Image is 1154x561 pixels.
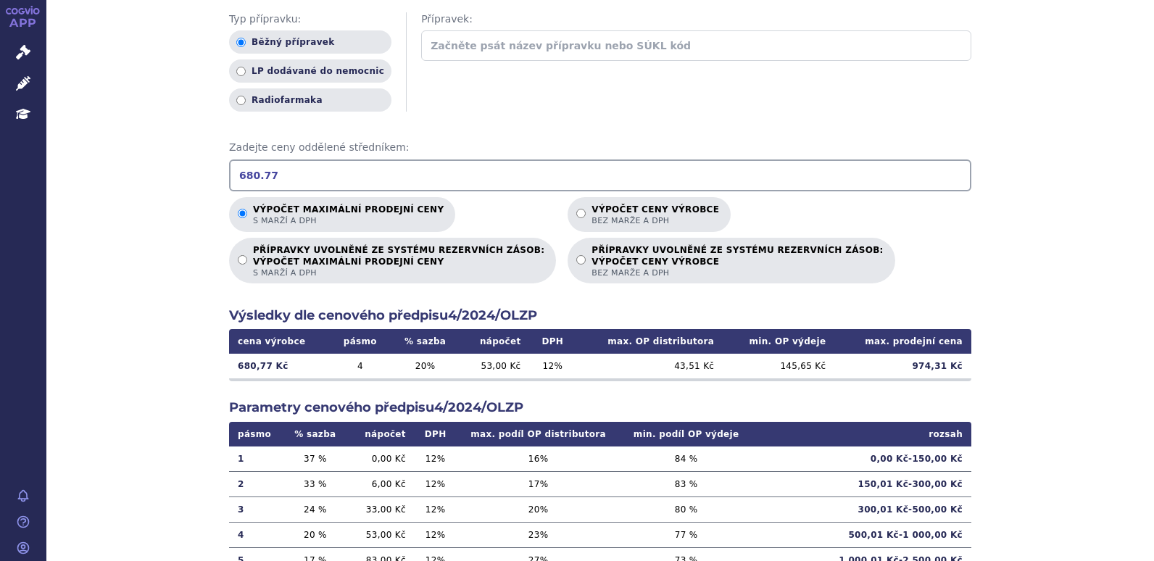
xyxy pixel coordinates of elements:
strong: VÝPOČET CENY VÝROBCE [591,256,883,267]
th: max. OP distributora [576,329,723,354]
th: % sazba [390,329,460,354]
h2: Výsledky dle cenového předpisu 4/2024/OLZP [229,307,971,325]
th: pásmo [229,422,283,446]
td: 145,65 Kč [723,354,834,378]
th: pásmo [330,329,390,354]
td: 500,01 Kč - 1 000,00 Kč [752,522,971,547]
td: 43,51 Kč [576,354,723,378]
td: 12 % [530,354,576,378]
td: 23 % [456,522,620,547]
td: 53,00 Kč [460,354,530,378]
td: 77 % [620,522,752,547]
td: 1 [229,446,283,472]
span: Zadejte ceny oddělené středníkem: [229,141,971,155]
td: 33,00 Kč [346,496,414,522]
span: Typ přípravku: [229,12,391,27]
td: 17 % [456,471,620,496]
td: 24 % [283,496,346,522]
span: Přípravek: [421,12,971,27]
th: min. OP výdeje [723,329,834,354]
p: Výpočet maximální prodejní ceny [253,204,444,226]
p: PŘÍPRAVKY UVOLNĚNÉ ZE SYSTÉMU REZERVNÍCH ZÁSOB: [591,245,883,278]
td: 20 % [390,354,460,378]
td: 680,77 Kč [229,354,330,378]
td: 974,31 Kč [834,354,971,378]
th: nápočet [460,329,530,354]
input: PŘÍPRAVKY UVOLNĚNÉ ZE SYSTÉMU REZERVNÍCH ZÁSOB:VÝPOČET MAXIMÁLNÍ PRODEJNÍ CENYs marží a DPH [238,255,247,265]
span: bez marže a DPH [591,267,883,278]
td: 3 [229,496,283,522]
td: 80 % [620,496,752,522]
td: 12 % [415,446,457,472]
td: 37 % [283,446,346,472]
td: 150,01 Kč - 300,00 Kč [752,471,971,496]
input: LP dodávané do nemocnic [236,67,246,76]
td: 12 % [415,522,457,547]
td: 12 % [415,496,457,522]
p: Výpočet ceny výrobce [591,204,719,226]
td: 53,00 Kč [346,522,414,547]
th: nápočet [346,422,414,446]
th: max. podíl OP distributora [456,422,620,446]
input: Radiofarmaka [236,96,246,105]
th: min. podíl OP výdeje [620,422,752,446]
input: Výpočet ceny výrobcebez marže a DPH [576,209,586,218]
td: 20 % [283,522,346,547]
th: cena výrobce [229,329,330,354]
td: 33 % [283,471,346,496]
span: s marží a DPH [253,267,544,278]
input: Zadejte ceny oddělené středníkem [229,159,971,191]
input: Začněte psát název přípravku nebo SÚKL kód [421,30,971,61]
td: 300,01 Kč - 500,00 Kč [752,496,971,522]
strong: VÝPOČET MAXIMÁLNÍ PRODEJNÍ CENY [253,256,544,267]
td: 0,00 Kč - 150,00 Kč [752,446,971,472]
h2: Parametry cenového předpisu 4/2024/OLZP [229,399,971,417]
label: Běžný přípravek [229,30,391,54]
span: bez marže a DPH [591,215,719,226]
label: LP dodávané do nemocnic [229,59,391,83]
th: DPH [530,329,576,354]
td: 20 % [456,496,620,522]
td: 4 [330,354,390,378]
td: 2 [229,471,283,496]
th: max. prodejní cena [834,329,971,354]
td: 6,00 Kč [346,471,414,496]
td: 16 % [456,446,620,472]
input: Výpočet maximální prodejní cenys marží a DPH [238,209,247,218]
span: s marží a DPH [253,215,444,226]
input: Běžný přípravek [236,38,246,47]
td: 4 [229,522,283,547]
label: Radiofarmaka [229,88,391,112]
input: PŘÍPRAVKY UVOLNĚNÉ ZE SYSTÉMU REZERVNÍCH ZÁSOB:VÝPOČET CENY VÝROBCEbez marže a DPH [576,255,586,265]
td: 84 % [620,446,752,472]
p: PŘÍPRAVKY UVOLNĚNÉ ZE SYSTÉMU REZERVNÍCH ZÁSOB: [253,245,544,278]
th: DPH [415,422,457,446]
td: 83 % [620,471,752,496]
td: 12 % [415,471,457,496]
th: rozsah [752,422,971,446]
th: % sazba [283,422,346,446]
td: 0,00 Kč [346,446,414,472]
